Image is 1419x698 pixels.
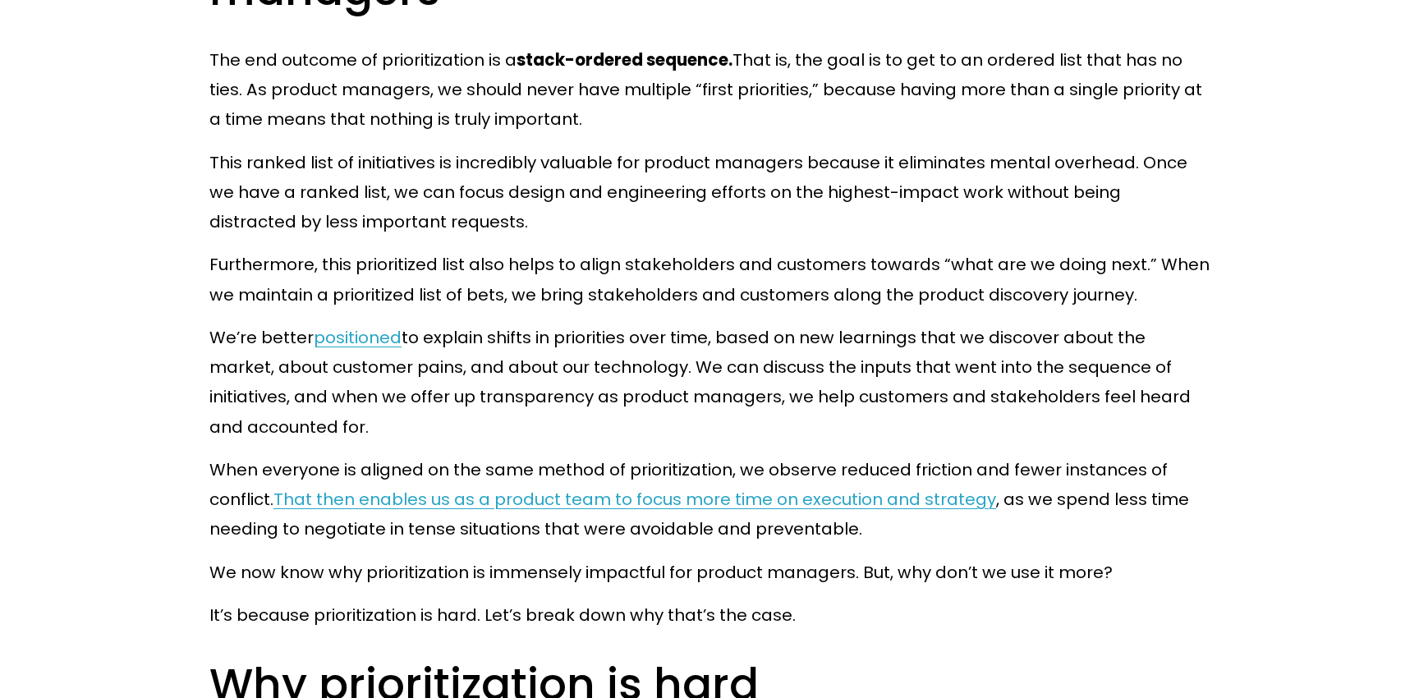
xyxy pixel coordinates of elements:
[273,488,996,511] a: That then enables us as a product team to focus more time on execution and strategy
[209,558,1210,587] p: We now know why prioritization is immensely impactful for product managers. But, why don’t we use...
[209,250,1210,310] p: Furthermore, this prioritized list also helps to align stakeholders and customers towards “what a...
[209,148,1210,237] p: This ranked list of initiatives is incredibly valuable for product managers because it eliminates...
[517,48,732,71] strong: stack-ordered sequence.
[209,600,1210,630] p: It’s because prioritization is hard. Let’s break down why that’s the case.
[314,326,402,349] a: positioned
[209,45,1210,135] p: The end outcome of prioritization is a That is, the goal is to get to an ordered list that has no...
[209,455,1210,544] p: When everyone is aligned on the same method of prioritization, we observe reduced friction and fe...
[209,323,1210,442] p: We’re better to explain shifts in priorities over time, based on new learnings that we discover a...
